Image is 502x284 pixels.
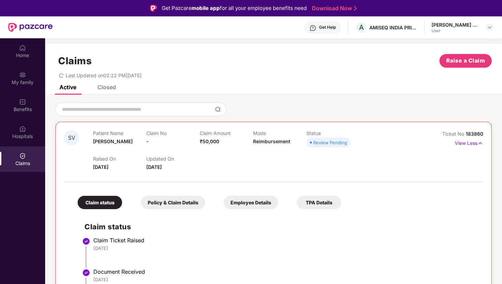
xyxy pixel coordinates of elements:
span: SV [68,135,75,141]
span: [DATE] [146,164,162,170]
div: AMISEQ INDIA PRIVATE LIMITED [369,24,417,31]
span: Reimbursement [253,138,290,144]
img: svg+xml;base64,PHN2ZyBpZD0iQmVuZWZpdHMiIHhtbG5zPSJodHRwOi8vd3d3LnczLm9yZy8yMDAwL3N2ZyIgd2lkdGg9Ij... [19,98,26,105]
span: Ticket No [442,131,466,137]
span: [PERSON_NAME] [93,138,133,144]
img: Logo [150,5,157,12]
div: TPA Details [297,196,341,209]
div: Employee Details [224,196,278,209]
img: svg+xml;base64,PHN2ZyB3aWR0aD0iMjAiIGhlaWdodD0iMjAiIHZpZXdCb3g9IjAgMCAyMCAyMCIgZmlsbD0ibm9uZSIgeG... [19,71,26,78]
div: Closed [97,84,116,91]
p: Claim Amount [200,130,253,136]
span: 183860 [466,131,483,137]
img: svg+xml;base64,PHN2ZyBpZD0iSG9zcGl0YWxzIiB4bWxucz0iaHR0cDovL3d3dy53My5vcmcvMjAwMC9zdmciIHdpZHRoPS... [19,125,26,132]
div: [DATE] [93,276,476,283]
div: Policy & Claim Details [141,196,205,209]
div: Claim status [78,196,122,209]
img: svg+xml;base64,PHN2ZyBpZD0iRHJvcGRvd24tMzJ4MzIiIHhtbG5zPSJodHRwOi8vd3d3LnczLm9yZy8yMDAwL3N2ZyIgd2... [487,25,492,30]
div: Active [60,84,76,91]
p: Patient Name [93,130,146,136]
p: Claim No [146,130,200,136]
h1: Claims [58,55,92,67]
button: Raise a Claim [439,54,492,68]
span: redo [59,72,64,78]
h2: Claim status [84,221,476,232]
img: svg+xml;base64,PHN2ZyBpZD0iU3RlcC1Eb25lLTMyeDMyIiB4bWxucz0iaHR0cDovL3d3dy53My5vcmcvMjAwMC9zdmciIH... [82,237,90,245]
img: svg+xml;base64,PHN2ZyBpZD0iU3RlcC1Eb25lLTMyeDMyIiB4bWxucz0iaHR0cDovL3d3dy53My5vcmcvMjAwMC9zdmciIH... [82,269,90,277]
span: ₹50,000 [200,138,219,144]
div: User [432,28,479,33]
span: Last Updated on 02:22 PM[DATE] [66,72,142,78]
p: View Less [455,138,483,147]
div: Get Pazcare for all your employee benefits need [162,4,307,12]
div: [PERSON_NAME] D U [432,22,479,28]
img: svg+xml;base64,PHN2ZyB4bWxucz0iaHR0cDovL3d3dy53My5vcmcvMjAwMC9zdmciIHdpZHRoPSIxNyIgaGVpZ2h0PSIxNy... [477,139,483,147]
strong: mobile app [191,5,220,11]
span: A [359,23,364,31]
img: New Pazcare Logo [8,23,53,32]
a: Download Now [312,5,355,12]
img: svg+xml;base64,PHN2ZyBpZD0iU2VhcmNoLTMyeDMyIiB4bWxucz0iaHR0cDovL3d3dy53My5vcmcvMjAwMC9zdmciIHdpZH... [215,107,221,112]
img: svg+xml;base64,PHN2ZyBpZD0iQ2xhaW0iIHhtbG5zPSJodHRwOi8vd3d3LnczLm9yZy8yMDAwL3N2ZyIgd2lkdGg9IjIwIi... [19,152,26,159]
p: Raised On [93,156,146,162]
img: svg+xml;base64,PHN2ZyBpZD0iSGVscC0zMngzMiIgeG1sbnM9Imh0dHA6Ly93d3cudzMub3JnLzIwMDAvc3ZnIiB3aWR0aD... [309,25,316,31]
span: Raise a Claim [446,56,485,65]
img: Stroke [354,5,357,12]
div: Document Received [93,268,476,275]
p: Status [306,130,360,136]
div: Claim Ticket Raised [93,237,476,244]
span: [DATE] [93,164,108,170]
span: - [146,138,149,144]
div: [DATE] [93,245,476,251]
p: Mode [253,130,306,136]
p: Updated On [146,156,200,162]
div: Review Pending [313,139,347,146]
img: svg+xml;base64,PHN2ZyBpZD0iSG9tZSIgeG1sbnM9Imh0dHA6Ly93d3cudzMub3JnLzIwMDAvc3ZnIiB3aWR0aD0iMjAiIG... [19,44,26,51]
div: Get Help [319,25,336,30]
